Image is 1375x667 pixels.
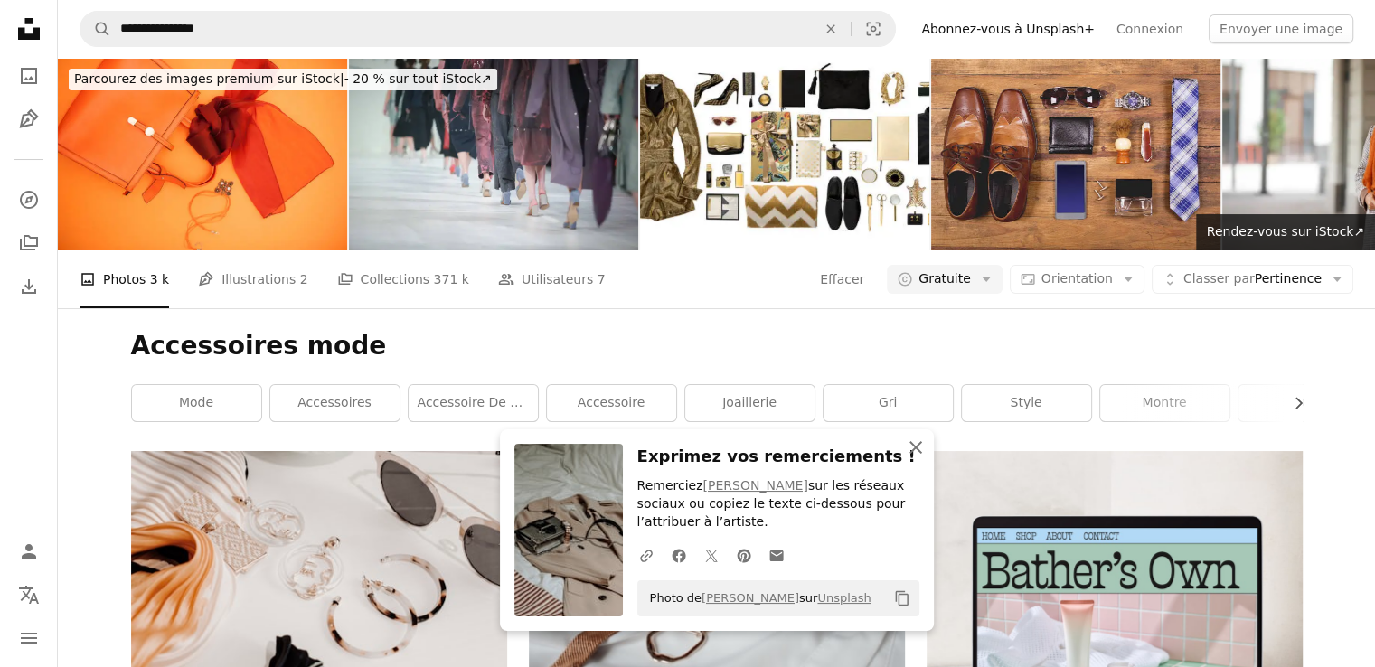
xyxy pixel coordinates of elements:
button: Effacer [811,12,851,46]
span: Gratuite [918,270,971,288]
a: Partager par mail [760,537,793,573]
a: Partagez-leTwitter [695,537,728,573]
button: Effacer [819,265,865,294]
button: Classer parPertinence [1152,265,1353,294]
span: Parcourez des images premium sur iStock | [74,71,344,86]
a: montre [1100,385,1229,421]
a: joaillerie [685,385,815,421]
a: Accueil — Unsplash [11,11,47,51]
a: Connexion [1106,14,1194,43]
button: faire défiler la liste vers la droite [1282,385,1303,421]
p: Remerciez sur les réseaux sociaux ou copiez le texte ci-dessous pour l’attribuer à l’artiste. [637,477,919,531]
span: Pertinence [1183,270,1322,288]
span: 371 k [434,269,469,289]
a: Unsplash [817,591,871,605]
a: accessoires [270,385,400,421]
a: Accessoire sur table [131,568,507,584]
a: [PERSON_NAME] [702,591,799,605]
a: mode [132,385,261,421]
a: Connexion / S’inscrire [11,533,47,569]
a: Partagez-leFacebook [663,537,695,573]
button: Copier dans le presse-papier [887,583,918,614]
a: Historique de téléchargement [11,268,47,305]
span: Rendez-vous sur iStock ↗ [1207,224,1364,239]
button: Envoyer une image [1209,14,1353,43]
a: Illustrations [11,101,47,137]
button: Rechercher sur Unsplash [80,12,111,46]
span: Classer par [1183,271,1255,286]
a: accessoire [547,385,676,421]
a: style [962,385,1091,421]
a: Accessoire de mode [409,385,538,421]
a: [PERSON_NAME] [702,478,807,493]
img: Luxe à la mode vêtements et articles de papeterie objets d’or plats poser sur fond blanc [640,58,929,250]
img: Piste de défilé spectacle événement [349,58,638,250]
form: Rechercher des visuels sur tout le site [80,11,896,47]
div: - 20 % sur tout iStock ↗ [69,69,497,90]
h3: Exprimez vos remerciements ! [637,444,919,470]
button: Gratuite [887,265,1003,294]
a: Partagez-lePinterest [728,537,760,573]
button: Langue [11,577,47,613]
a: Collections 371 k [337,250,469,308]
span: 2 [300,269,308,289]
span: 7 [598,269,606,289]
a: Photos [11,58,47,94]
a: or [1238,385,1368,421]
span: Photo de sur [641,584,871,613]
a: Illustrations 2 [198,250,307,308]
a: Explorer [11,182,47,218]
a: Abonnez-vous à Unsplash+ [910,14,1106,43]
img: Accessoires pour hommes est organisé sur table knolling demande [931,58,1220,250]
button: Recherche de visuels [852,12,895,46]
a: Utilisateurs 7 [498,250,606,308]
button: Orientation [1010,265,1144,294]
a: Parcourez des images premium sur iStock|- 20 % sur tout iStock↗ [58,58,508,101]
button: Menu [11,620,47,656]
img: Accessoire personnel sur fond Orange [58,58,347,250]
span: Orientation [1041,271,1113,286]
a: Collections [11,225,47,261]
h1: Accessoires mode [131,330,1303,362]
a: Rendez-vous sur iStock↗ [1196,214,1375,250]
a: gri [824,385,953,421]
